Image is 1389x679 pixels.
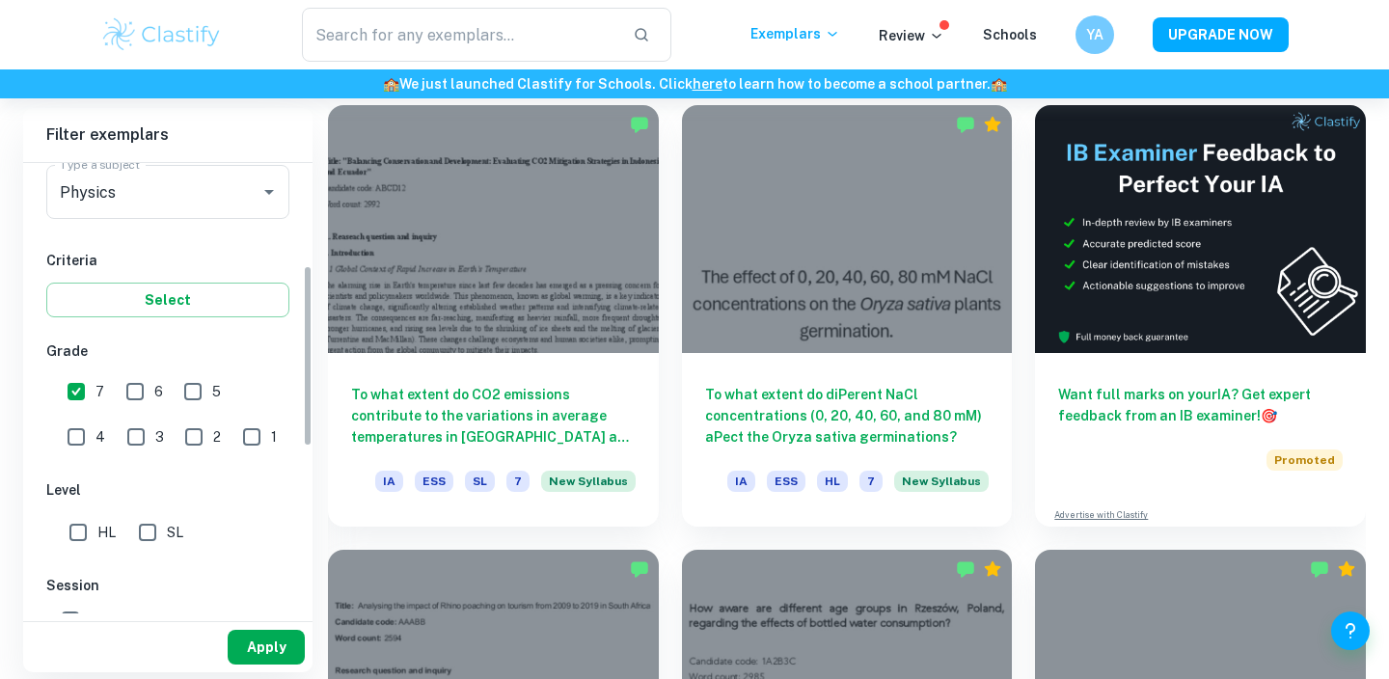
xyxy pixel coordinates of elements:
[1084,24,1106,45] h6: YA
[1266,449,1343,471] span: Promoted
[415,471,453,492] span: ESS
[750,23,840,44] p: Exemplars
[46,340,289,362] h6: Grade
[4,73,1385,95] h6: We just launched Clastify for Schools. Click to learn how to become a school partner.
[1331,611,1370,650] button: Help and Feedback
[1058,384,1343,426] h6: Want full marks on your IA ? Get expert feedback from an IB examiner!
[465,471,495,492] span: SL
[46,575,289,596] h6: Session
[95,426,105,448] span: 4
[100,15,223,54] img: Clastify logo
[983,27,1037,42] a: Schools
[894,471,989,503] div: Starting from the May 2026 session, the ESS IA requirements have changed. We created this exempla...
[879,25,944,46] p: Review
[1153,17,1289,52] button: UPGRADE NOW
[97,522,116,543] span: HL
[859,471,883,492] span: 7
[328,105,659,527] a: To what extent do CO2 emissions contribute to the variations in average temperatures in [GEOGRAPH...
[506,471,530,492] span: 7
[983,559,1002,579] div: Premium
[1076,15,1114,54] button: YA
[630,115,649,134] img: Marked
[682,105,1013,527] a: To what extent do diPerent NaCl concentrations (0, 20, 40, 60, and 80 mM) aPect the Oryza sativa ...
[46,283,289,317] button: Select
[983,115,1002,134] div: Premium
[541,471,636,503] div: Starting from the May 2026 session, the ESS IA requirements have changed. We created this exempla...
[705,384,990,448] h6: To what extent do diPerent NaCl concentrations (0, 20, 40, 60, and 80 mM) aPect the Oryza sativa ...
[1261,408,1277,423] span: 🎯
[375,471,403,492] span: IA
[630,559,649,579] img: Marked
[1310,559,1329,579] img: Marked
[271,426,277,448] span: 1
[894,471,989,492] span: New Syllabus
[693,76,722,92] a: here
[155,426,164,448] span: 3
[1035,105,1366,527] a: Want full marks on yourIA? Get expert feedback from an IB examiner!PromotedAdvertise with Clastify
[212,381,221,402] span: 5
[213,426,221,448] span: 2
[302,8,617,62] input: Search for any exemplars...
[167,522,183,543] span: SL
[817,471,848,492] span: HL
[90,610,134,631] span: [DATE]
[351,384,636,448] h6: To what extent do CO2 emissions contribute to the variations in average temperatures in [GEOGRAPH...
[541,471,636,492] span: New Syllabus
[1054,508,1148,522] a: Advertise with Clastify
[991,76,1007,92] span: 🏫
[767,471,805,492] span: ESS
[956,559,975,579] img: Marked
[956,115,975,134] img: Marked
[95,381,104,402] span: 7
[46,250,289,271] h6: Criteria
[46,479,289,501] h6: Level
[1035,105,1366,353] img: Thumbnail
[154,381,163,402] span: 6
[1337,559,1356,579] div: Premium
[60,156,140,173] label: Type a subject
[256,178,283,205] button: Open
[727,471,755,492] span: IA
[383,76,399,92] span: 🏫
[228,630,305,665] button: Apply
[23,108,313,162] h6: Filter exemplars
